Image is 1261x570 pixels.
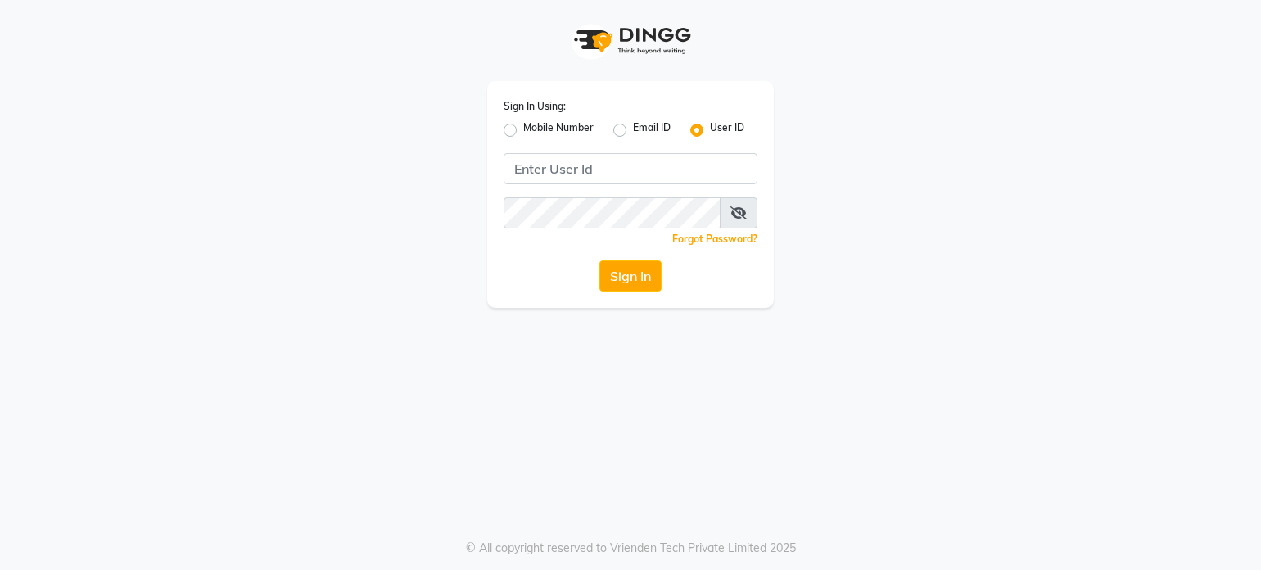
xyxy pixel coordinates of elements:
[599,260,662,292] button: Sign In
[672,233,757,245] a: Forgot Password?
[504,153,757,184] input: Username
[565,16,696,65] img: logo1.svg
[633,120,671,140] label: Email ID
[710,120,744,140] label: User ID
[523,120,594,140] label: Mobile Number
[504,197,721,228] input: Username
[504,99,566,114] label: Sign In Using:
